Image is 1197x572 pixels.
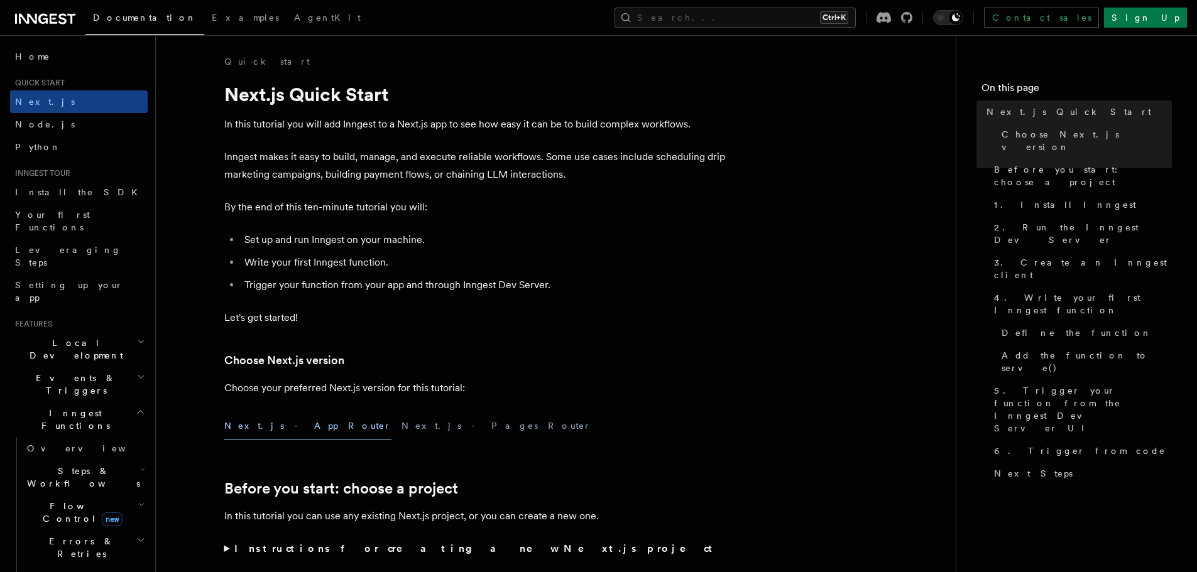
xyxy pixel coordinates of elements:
[22,437,148,460] a: Overview
[10,239,148,274] a: Leveraging Steps
[287,4,368,34] a: AgentKit
[989,251,1172,286] a: 3. Create an Inngest client
[994,291,1172,316] span: 4. Write your first Inngest function
[820,11,848,24] kbd: Ctrl+K
[933,10,963,25] button: Toggle dark mode
[224,198,727,216] p: By the end of this ten-minute tutorial you will:
[981,100,1172,123] a: Next.js Quick Start
[994,445,1166,457] span: 6. Trigger from code
[10,332,148,367] button: Local Development
[10,337,137,362] span: Local Development
[10,45,148,68] a: Home
[10,274,148,309] a: Setting up your app
[15,245,121,267] span: Leveraging Steps
[10,136,148,158] a: Python
[224,412,391,440] button: Next.js - App Router
[224,352,344,369] a: Choose Next.js version
[15,210,90,232] span: Your first Functions
[241,254,727,271] li: Write your first Inngest function.
[27,443,156,453] span: Overview
[224,55,310,68] a: Quick start
[994,384,1172,434] span: 5. Trigger your function from the Inngest Dev Server UI
[1104,8,1187,28] a: Sign Up
[989,379,1172,440] a: 5. Trigger your function from the Inngest Dev Server UI
[10,402,148,437] button: Inngest Functions
[402,412,591,440] button: Next.js - Pages Router
[102,512,123,526] span: new
[10,367,148,402] button: Events & Triggers
[989,216,1172,251] a: 2. Run the Inngest Dev Server
[10,168,70,178] span: Inngest tour
[615,8,856,28] button: Search...Ctrl+K
[989,193,1172,216] a: 1. Install Inngest
[994,221,1172,246] span: 2. Run the Inngest Dev Server
[997,321,1172,344] a: Define the function
[224,480,458,497] a: Before you start: choose a project
[10,203,148,239] a: Your first Functions
[1002,326,1152,339] span: Define the function
[22,500,138,525] span: Flow Control
[22,495,148,530] button: Flow Controlnew
[10,78,65,88] span: Quick start
[989,286,1172,321] a: 4. Write your first Inngest function
[989,440,1172,462] a: 6. Trigger from code
[294,13,361,23] span: AgentKit
[1002,128,1172,153] span: Choose Next.js version
[224,540,727,558] summary: Instructions for creating a new Next.js project
[10,90,148,113] a: Next.js
[234,542,718,554] strong: Instructions for creating a new Next.js project
[22,460,148,495] button: Steps & Workflows
[994,256,1172,281] span: 3. Create an Inngest client
[994,467,1073,480] span: Next Steps
[224,116,727,133] p: In this tutorial you will add Inngest to a Next.js app to see how easy it can be to build complex...
[15,142,61,152] span: Python
[224,148,727,183] p: Inngest makes it easy to build, manage, and execute reliable workflows. Some use cases include sc...
[997,123,1172,158] a: Choose Next.js version
[997,344,1172,379] a: Add the function to serve()
[984,8,1099,28] a: Contact sales
[10,113,148,136] a: Node.js
[989,462,1172,485] a: Next Steps
[10,407,136,432] span: Inngest Functions
[10,372,137,397] span: Events & Triggers
[224,379,727,397] p: Choose your preferred Next.js version for this tutorial:
[224,309,727,326] p: Let's get started!
[85,4,204,35] a: Documentation
[212,13,279,23] span: Examples
[15,119,75,129] span: Node.js
[241,231,727,249] li: Set up and run Inngest on your machine.
[989,158,1172,193] a: Before you start: choose a project
[15,50,50,63] span: Home
[204,4,287,34] a: Examples
[994,198,1136,211] span: 1. Install Inngest
[15,187,145,197] span: Install the SDK
[15,97,75,107] span: Next.js
[224,507,727,525] p: In this tutorial you can use any existing Next.js project, or you can create a new one.
[10,181,148,203] a: Install the SDK
[994,163,1172,188] span: Before you start: choose a project
[10,319,52,329] span: Features
[22,530,148,565] button: Errors & Retries
[22,535,136,560] span: Errors & Retries
[224,83,727,105] h1: Next.js Quick Start
[241,276,727,294] li: Trigger your function from your app and through Inngest Dev Server.
[93,13,197,23] span: Documentation
[15,280,123,303] span: Setting up your app
[981,80,1172,100] h4: On this page
[987,105,1151,118] span: Next.js Quick Start
[22,465,140,490] span: Steps & Workflows
[1002,349,1172,374] span: Add the function to serve()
